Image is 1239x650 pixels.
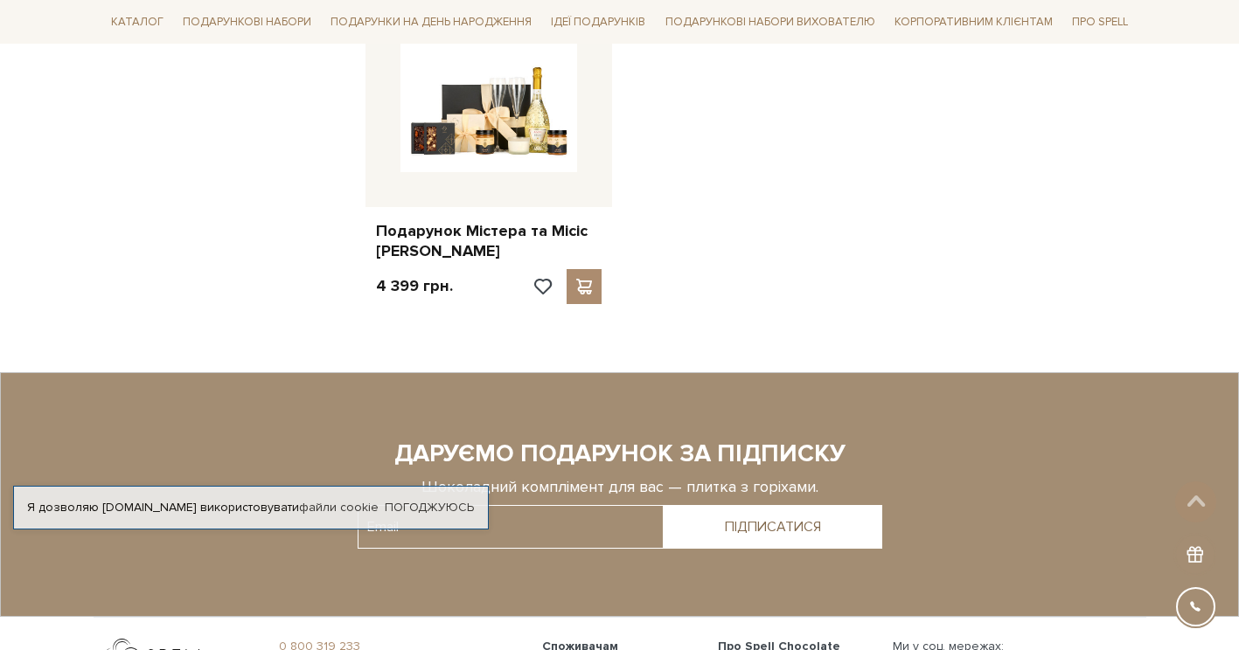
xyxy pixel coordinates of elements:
a: Погоджуюсь [385,500,474,515]
a: Подарунок Містера та Місіс [PERSON_NAME] [376,221,602,262]
a: Подарунки на День народження [324,9,539,36]
a: Ідеї подарунків [544,9,652,36]
a: Каталог [104,9,171,36]
a: Про Spell [1065,9,1135,36]
a: Подарункові набори вихователю [658,7,882,37]
p: 4 399 грн. [376,276,453,296]
a: Подарункові набори [176,9,318,36]
a: Корпоративним клієнтам [887,7,1060,37]
div: Я дозволяю [DOMAIN_NAME] використовувати [14,500,488,515]
a: файли cookie [299,500,379,515]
